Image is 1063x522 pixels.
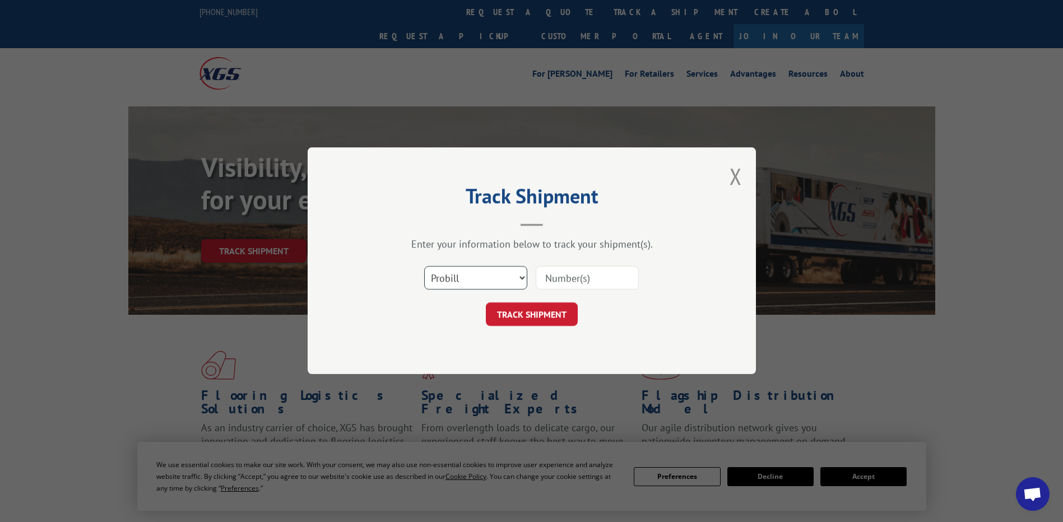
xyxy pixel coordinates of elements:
div: Open chat [1016,477,1050,511]
button: TRACK SHIPMENT [486,303,578,327]
div: Enter your information below to track your shipment(s). [364,238,700,251]
button: Close modal [730,161,742,191]
h2: Track Shipment [364,188,700,209]
input: Number(s) [536,267,639,290]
